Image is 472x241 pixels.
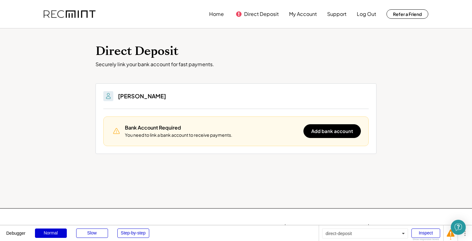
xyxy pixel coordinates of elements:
div: Step-by-step [117,229,149,238]
div: Inspect [411,229,440,238]
button: Support [327,8,347,20]
a: About [335,224,348,230]
img: recmint-logotype%403x.png [44,10,96,18]
div: Open Intercom Messenger [451,220,466,235]
div: Show responsive boxes [411,238,440,241]
div: You need to link a bank account to receive payments. [125,132,232,138]
div: Debugger [6,225,26,235]
h1: Direct Deposit [96,44,376,59]
div: Normal [35,229,67,238]
div: Slow [76,229,108,238]
div: 1 [447,237,455,240]
div: Securely link your bank account for fast payments. [96,61,376,68]
div: direct-deposit [322,229,408,239]
img: People.svg [105,92,112,100]
h3: [PERSON_NAME] [118,92,166,100]
a: Learn about SRECs [293,224,332,230]
div: Bank Account Required [125,124,181,131]
button: Direct Deposit [244,8,279,20]
button: My Account [289,8,317,20]
button: Home [209,8,224,20]
button: Log Out [357,8,376,20]
button: Refer a Friend [386,9,428,19]
button: Add bank account [303,124,361,138]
